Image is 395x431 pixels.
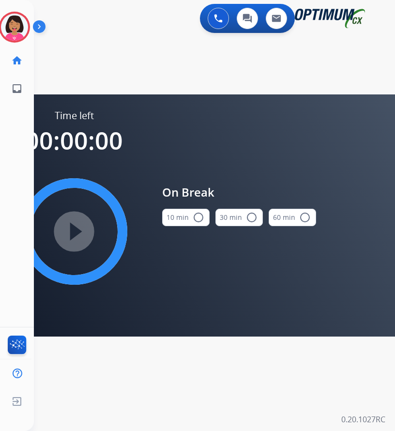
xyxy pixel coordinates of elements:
[55,109,94,123] span: Time left
[162,184,316,201] span: On Break
[11,55,23,66] mat-icon: home
[25,124,123,157] span: 00:00:00
[341,414,385,425] p: 0.20.1027RC
[299,212,311,223] mat-icon: radio_button_unchecked
[1,14,28,41] img: avatar
[269,209,316,226] button: 60 min
[11,83,23,94] mat-icon: inbox
[246,212,258,223] mat-icon: radio_button_unchecked
[215,209,263,226] button: 30 min
[162,209,210,226] button: 10 min
[193,212,204,223] mat-icon: radio_button_unchecked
